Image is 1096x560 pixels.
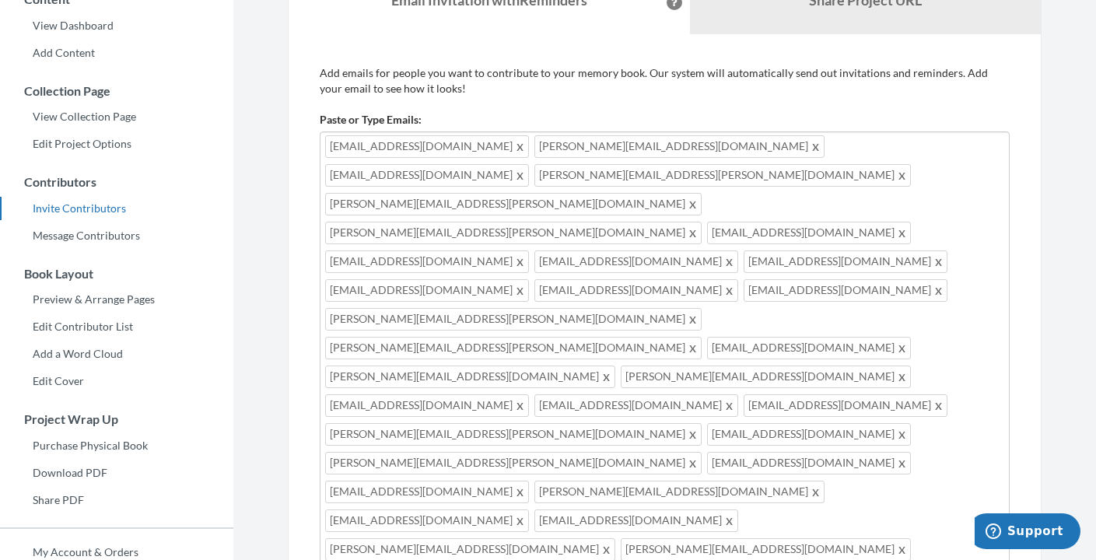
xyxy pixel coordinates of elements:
span: [PERSON_NAME][EMAIL_ADDRESS][DOMAIN_NAME] [534,481,825,503]
span: [PERSON_NAME][EMAIL_ADDRESS][DOMAIN_NAME] [325,366,615,388]
span: [EMAIL_ADDRESS][DOMAIN_NAME] [325,135,529,158]
span: [EMAIL_ADDRESS][DOMAIN_NAME] [744,279,947,302]
h3: Contributors [1,175,233,189]
span: [EMAIL_ADDRESS][DOMAIN_NAME] [707,222,911,244]
h3: Book Layout [1,267,233,281]
span: [EMAIL_ADDRESS][DOMAIN_NAME] [325,394,529,417]
span: [EMAIL_ADDRESS][DOMAIN_NAME] [744,394,947,417]
span: [PERSON_NAME][EMAIL_ADDRESS][DOMAIN_NAME] [621,366,911,388]
span: [PERSON_NAME][EMAIL_ADDRESS][PERSON_NAME][DOMAIN_NAME] [325,452,702,474]
span: [PERSON_NAME][EMAIL_ADDRESS][PERSON_NAME][DOMAIN_NAME] [325,337,702,359]
span: [PERSON_NAME][EMAIL_ADDRESS][PERSON_NAME][DOMAIN_NAME] [325,308,702,331]
span: [EMAIL_ADDRESS][DOMAIN_NAME] [707,423,911,446]
span: [EMAIL_ADDRESS][DOMAIN_NAME] [325,481,529,503]
p: Add emails for people you want to contribute to your memory book. Our system will automatically s... [320,65,1010,96]
span: [EMAIL_ADDRESS][DOMAIN_NAME] [325,250,529,273]
span: [EMAIL_ADDRESS][DOMAIN_NAME] [325,164,529,187]
span: [EMAIL_ADDRESS][DOMAIN_NAME] [534,250,738,273]
label: Paste or Type Emails: [320,112,422,128]
h3: Collection Page [1,84,233,98]
span: [EMAIL_ADDRESS][DOMAIN_NAME] [325,509,529,532]
iframe: Opens a widget where you can chat to one of our agents [975,513,1080,552]
span: [PERSON_NAME][EMAIL_ADDRESS][PERSON_NAME][DOMAIN_NAME] [325,423,702,446]
span: [EMAIL_ADDRESS][DOMAIN_NAME] [534,509,738,532]
span: [PERSON_NAME][EMAIL_ADDRESS][PERSON_NAME][DOMAIN_NAME] [534,164,911,187]
h3: Project Wrap Up [1,412,233,426]
span: [PERSON_NAME][EMAIL_ADDRESS][PERSON_NAME][DOMAIN_NAME] [325,222,702,244]
span: [EMAIL_ADDRESS][DOMAIN_NAME] [534,394,738,417]
span: [EMAIL_ADDRESS][DOMAIN_NAME] [707,452,911,474]
span: [EMAIL_ADDRESS][DOMAIN_NAME] [744,250,947,273]
span: [EMAIL_ADDRESS][DOMAIN_NAME] [325,279,529,302]
span: [EMAIL_ADDRESS][DOMAIN_NAME] [707,337,911,359]
span: [PERSON_NAME][EMAIL_ADDRESS][PERSON_NAME][DOMAIN_NAME] [325,193,702,215]
span: [EMAIL_ADDRESS][DOMAIN_NAME] [534,279,738,302]
span: [PERSON_NAME][EMAIL_ADDRESS][DOMAIN_NAME] [534,135,825,158]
